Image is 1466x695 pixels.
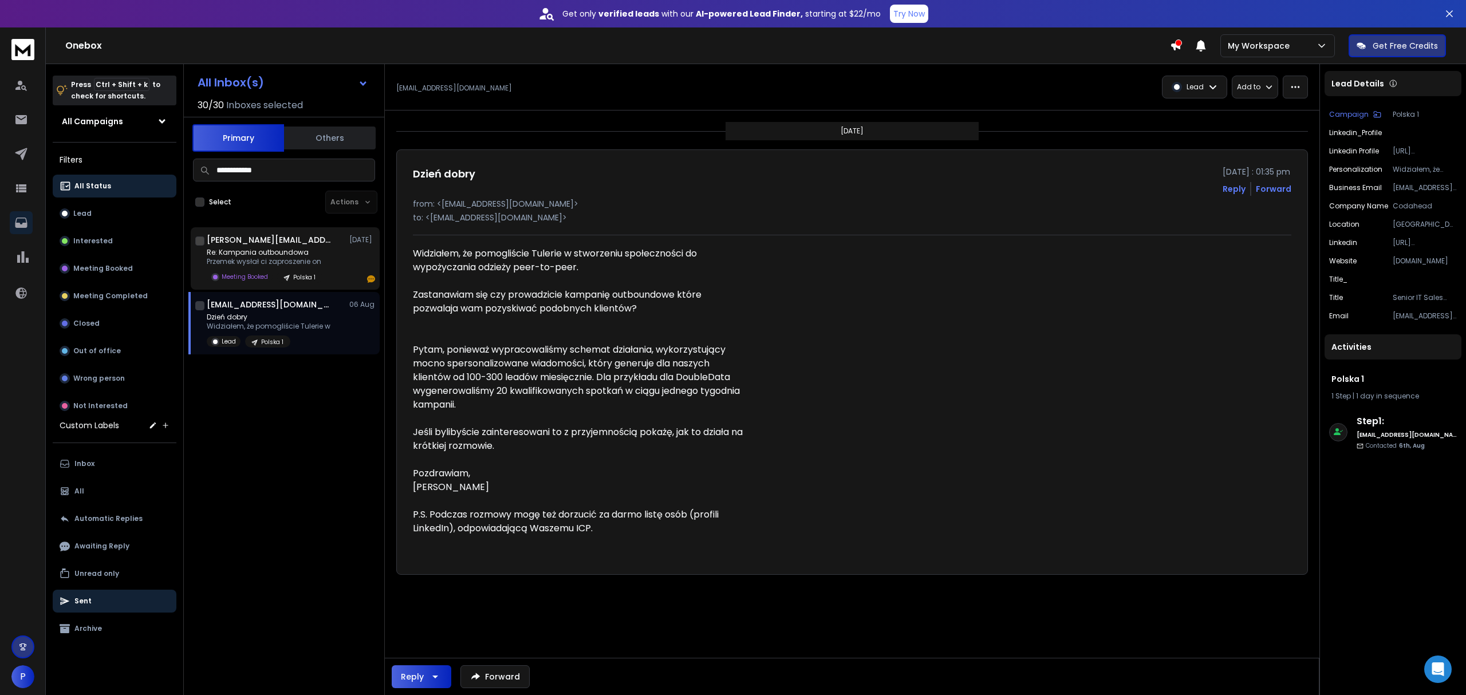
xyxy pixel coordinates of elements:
div: Activities [1325,334,1461,360]
h1: All Campaigns [62,116,123,127]
p: Polska 1 [293,273,316,282]
p: [DATE] : 01:35 pm [1223,166,1291,177]
p: Polska 1 [1393,110,1457,119]
p: All Status [74,181,111,191]
button: Try Now [890,5,928,23]
p: Contacted [1366,441,1425,450]
p: Company Name [1329,202,1388,211]
p: Codahead [1393,202,1457,211]
span: Ctrl + Shift + k [94,78,149,91]
button: Forward [460,665,530,688]
button: Automatic Replies [53,507,176,530]
h1: Polska 1 [1331,373,1455,385]
button: Interested [53,230,176,252]
p: to: <[EMAIL_ADDRESS][DOMAIN_NAME]> [413,212,1291,223]
button: Wrong person [53,367,176,390]
p: My Workspace [1228,40,1294,52]
button: Meeting Booked [53,257,176,280]
div: Open Intercom Messenger [1424,655,1452,683]
div: Widziałem, że pomogliście Tulerie w stworzeniu społeczności do wypożyczania odzieży peer-to-peer.... [413,247,756,558]
p: Inbox [74,459,94,468]
p: Senior IT Sales and Marketing Manager [1393,293,1457,302]
p: [URL][DOMAIN_NAME][PERSON_NAME] [1393,238,1457,247]
p: Get only with our starting at $22/mo [562,8,881,19]
button: P [11,665,34,688]
p: Get Free Credits [1373,40,1438,52]
p: Not Interested [73,401,128,410]
p: Unread only [74,569,119,578]
p: Campaign [1329,110,1369,119]
button: All Status [53,175,176,198]
h3: Filters [53,152,176,168]
div: | [1331,392,1455,401]
p: [URL][DOMAIN_NAME][PERSON_NAME] [1393,147,1457,156]
button: Inbox [53,452,176,475]
button: Primary [192,124,284,152]
p: Awaiting Reply [74,542,129,551]
h6: [EMAIL_ADDRESS][DOMAIN_NAME] [1357,431,1457,439]
h1: [PERSON_NAME][EMAIL_ADDRESS][DOMAIN_NAME] [207,234,333,246]
p: from: <[EMAIL_ADDRESS][DOMAIN_NAME]> [413,198,1291,210]
button: Get Free Credits [1349,34,1446,57]
p: All [74,487,84,496]
p: Meeting Completed [73,291,148,301]
h6: Step 1 : [1357,414,1457,428]
h1: Dzień dobry [413,166,475,182]
button: Archive [53,617,176,640]
p: Lead [1187,82,1204,92]
p: Out of office [73,346,121,356]
p: title [1329,293,1343,302]
p: Email [1329,311,1349,321]
h1: Onebox [65,39,1170,53]
h3: Custom Labels [60,420,119,431]
button: All Campaigns [53,110,176,133]
button: Out of office [53,339,176,362]
span: 6th, Aug [1399,441,1425,450]
p: Meeting Booked [222,273,268,281]
button: Others [284,125,376,151]
p: Linkedin_Profile [1329,128,1382,137]
h1: [EMAIL_ADDRESS][DOMAIN_NAME] [207,299,333,310]
p: [GEOGRAPHIC_DATA], [GEOGRAPHIC_DATA] [1393,220,1457,229]
p: Try Now [893,8,925,19]
button: Sent [53,590,176,613]
img: logo [11,39,34,60]
p: Przemek wysłał ci zaproszenie on [207,257,322,266]
h1: All Inbox(s) [198,77,264,88]
strong: verified leads [598,8,659,19]
button: Reply [392,665,451,688]
p: Add to [1237,82,1260,92]
p: [EMAIL_ADDRESS][DOMAIN_NAME] [1393,311,1457,321]
p: Re: Kampania outboundowa [207,248,322,257]
p: Automatic Replies [74,514,143,523]
strong: AI-powered Lead Finder, [696,8,803,19]
span: 1 day in sequence [1356,391,1419,401]
p: [DATE] [349,235,375,244]
p: Personalization [1329,165,1382,174]
p: Widziałem, że pomogliście Tulerie w [207,322,330,331]
span: 1 Step [1331,391,1351,401]
p: Widziałem, że pomogliście Tulerie w stworzeniu społeczności do wypożyczania odzieży peer-to-peer. [1393,165,1457,174]
p: location [1329,220,1359,229]
p: [DATE] [841,127,864,136]
div: Reply [401,671,424,682]
label: Select [209,198,231,207]
p: Interested [73,236,113,246]
p: Wrong person [73,374,125,383]
p: Lead [73,209,92,218]
div: Forward [1256,183,1291,195]
button: Meeting Completed [53,285,176,307]
p: Closed [73,319,100,328]
p: Press to check for shortcuts. [71,79,160,102]
p: Meeting Booked [73,264,133,273]
p: Sent [74,597,92,606]
button: Reply [1223,183,1246,195]
h3: Inboxes selected [226,98,303,112]
p: Linkedin Profile [1329,147,1379,156]
p: Business Email [1329,183,1382,192]
button: All [53,480,176,503]
button: All Inbox(s) [188,71,377,94]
